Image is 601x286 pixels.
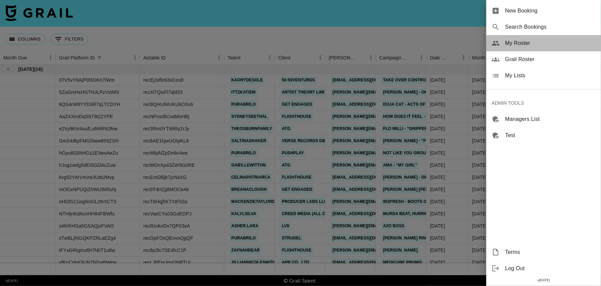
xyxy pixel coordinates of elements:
[505,264,596,272] span: Log Out
[505,72,596,80] span: My Lists
[486,277,601,284] div: v [DATE]
[486,51,601,68] div: Grail Roster
[486,260,601,277] div: Log Out
[486,68,601,84] div: My Lists
[486,19,601,35] div: Search Bookings
[486,95,601,111] div: ADMIN TOOLS
[486,111,601,127] div: Managers List
[505,131,596,139] span: Test
[486,244,601,260] div: Terms
[505,115,596,123] span: Managers List
[505,248,596,256] span: Terms
[486,127,601,144] div: Test
[505,23,596,31] span: Search Bookings
[505,39,596,47] span: My Roster
[505,7,596,15] span: New Booking
[486,3,601,19] div: New Booking
[486,35,601,51] div: My Roster
[505,55,596,63] span: Grail Roster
